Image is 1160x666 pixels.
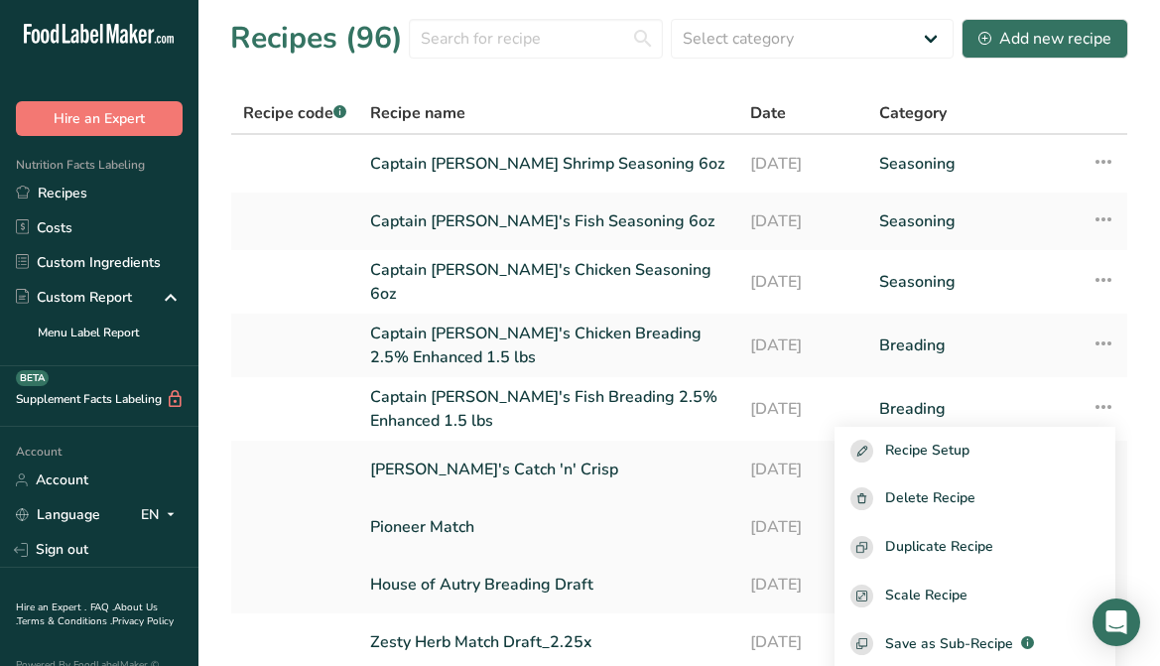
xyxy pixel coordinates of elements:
[370,506,726,548] a: Pioneer Match
[141,503,183,527] div: EN
[17,614,112,628] a: Terms & Conditions .
[835,523,1115,572] button: Duplicate Recipe
[370,564,726,605] a: House of Autry Breading Draft
[90,600,114,614] a: FAQ .
[750,322,855,369] a: [DATE]
[370,621,726,663] a: Zesty Herb Match Draft_2.25x
[16,287,132,308] div: Custom Report
[750,385,855,433] a: [DATE]
[879,143,1068,185] a: Seasoning
[750,449,855,490] a: [DATE]
[978,27,1111,51] div: Add new recipe
[243,102,346,124] span: Recipe code
[16,600,86,614] a: Hire an Expert .
[750,564,855,605] a: [DATE]
[370,322,726,369] a: Captain [PERSON_NAME]'s Chicken Breading 2.5% Enhanced 1.5 lbs
[112,614,174,628] a: Privacy Policy
[879,200,1068,242] a: Seasoning
[750,200,855,242] a: [DATE]
[885,585,967,607] span: Scale Recipe
[750,621,855,663] a: [DATE]
[879,101,947,125] span: Category
[879,385,1068,433] a: Breading
[409,19,663,59] input: Search for recipe
[16,600,158,628] a: About Us .
[370,101,465,125] span: Recipe name
[879,258,1068,306] a: Seasoning
[370,143,726,185] a: Captain [PERSON_NAME] Shrimp Seasoning 6oz
[835,475,1115,524] button: Delete Recipe
[16,370,49,386] div: BETA
[370,258,726,306] a: Captain [PERSON_NAME]'s Chicken Seasoning 6oz
[879,322,1068,369] a: Breading
[230,16,403,61] h1: Recipes (96)
[370,449,726,490] a: [PERSON_NAME]'s Catch 'n' Crisp
[370,200,726,242] a: Captain [PERSON_NAME]'s Fish Seasoning 6oz
[885,487,975,510] span: Delete Recipe
[750,101,786,125] span: Date
[750,506,855,548] a: [DATE]
[962,19,1128,59] button: Add new recipe
[1093,599,1140,646] div: Open Intercom Messenger
[16,497,100,532] a: Language
[885,633,1013,654] span: Save as Sub-Recipe
[885,440,969,463] span: Recipe Setup
[835,572,1115,620] button: Scale Recipe
[750,258,855,306] a: [DATE]
[835,427,1115,475] button: Recipe Setup
[16,101,183,136] button: Hire an Expert
[750,143,855,185] a: [DATE]
[370,385,726,433] a: Captain [PERSON_NAME]'s Fish Breading 2.5% Enhanced 1.5 lbs
[885,536,993,559] span: Duplicate Recipe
